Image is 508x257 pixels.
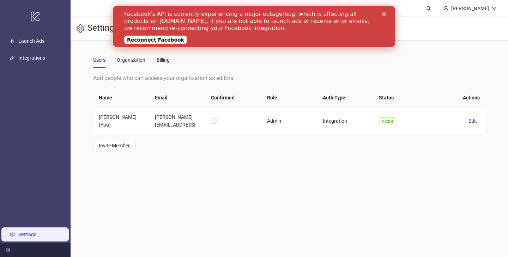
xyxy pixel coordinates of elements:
h3: Settings [87,23,118,35]
button: Invite Member [93,140,135,151]
span: bell [426,6,431,11]
div: Users [93,56,105,64]
th: Role [261,88,317,108]
div: [PERSON_NAME] [448,5,492,12]
span: Edit [468,118,477,124]
span: Active [379,117,396,125]
button: Edit [466,117,480,125]
span: setting [76,24,85,33]
span: Invite Member [99,143,130,148]
th: Confirmed [205,88,261,108]
td: [PERSON_NAME] (You) [93,108,149,134]
td: Admin [261,108,317,134]
th: Status [373,88,429,108]
th: Auth Type [317,88,373,108]
iframe: Intercom live chat banner [113,6,395,47]
th: Name [93,88,149,108]
td: [PERSON_NAME][EMAIL_ADDRESS] [149,108,205,134]
td: Integration [317,108,373,134]
th: Email [149,88,205,108]
a: Launch Ads [18,38,44,44]
th: Actions [429,88,485,108]
span: user [443,6,448,11]
span: down [492,6,497,11]
a: Integrations [18,55,45,61]
div: Add people who can access your organization as editors. [93,74,486,82]
a: Settings [18,232,36,237]
div: Organization [117,56,145,64]
div: Billing [157,56,170,64]
span: menu-fold [6,247,11,252]
div: Close [269,6,276,11]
